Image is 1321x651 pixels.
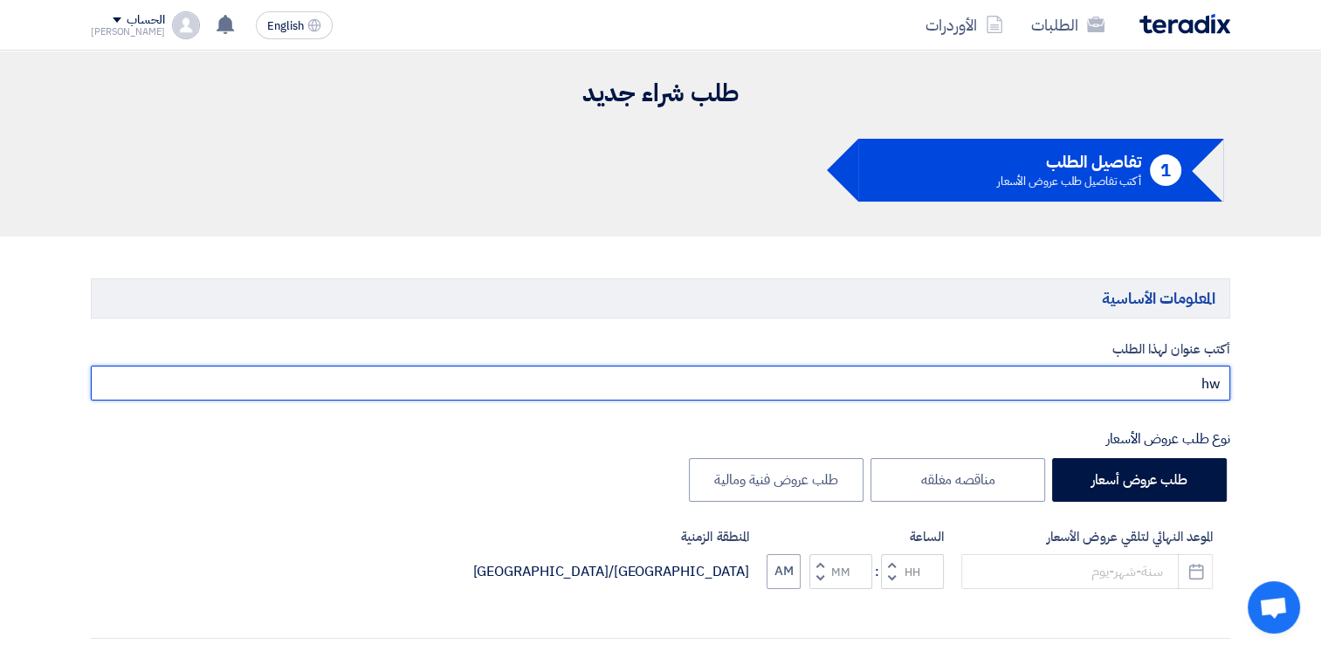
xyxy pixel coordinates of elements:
img: profile_test.png [172,11,200,39]
div: [PERSON_NAME] [91,27,165,37]
label: الموعد النهائي لتلقي عروض الأسعار [961,527,1213,547]
div: 1 [1150,154,1181,186]
label: مناقصه مغلقه [870,458,1045,502]
h5: تفاصيل الطلب [997,154,1141,170]
input: سنة-شهر-يوم [961,554,1213,589]
a: الطلبات [1017,4,1118,45]
input: Minutes [809,554,872,589]
label: المنطقة الزمنية [472,527,749,547]
span: English [267,20,304,32]
label: أكتب عنوان لهذا الطلب [91,339,1230,360]
a: الأوردرات [912,4,1017,45]
input: Hours [881,554,944,589]
div: الحساب [127,13,164,28]
button: AM [767,554,801,589]
a: Open chat [1248,581,1300,634]
label: طلب عروض فنية ومالية [689,458,863,502]
div: [GEOGRAPHIC_DATA]/[GEOGRAPHIC_DATA] [472,561,749,582]
button: English [256,11,333,39]
div: أكتب تفاصيل طلب عروض الأسعار [997,175,1141,187]
div: : [872,561,881,582]
label: طلب عروض أسعار [1052,458,1227,502]
h2: طلب شراء جديد [91,77,1230,111]
div: نوع طلب عروض الأسعار [91,428,1230,449]
input: مثال: طابعات ألوان, نظام إطفاء حريق, أجهزة كهربائية... [91,366,1230,401]
label: الساعة [767,527,944,547]
h5: المعلومات الأساسية [91,278,1230,318]
img: Teradix logo [1139,14,1230,34]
